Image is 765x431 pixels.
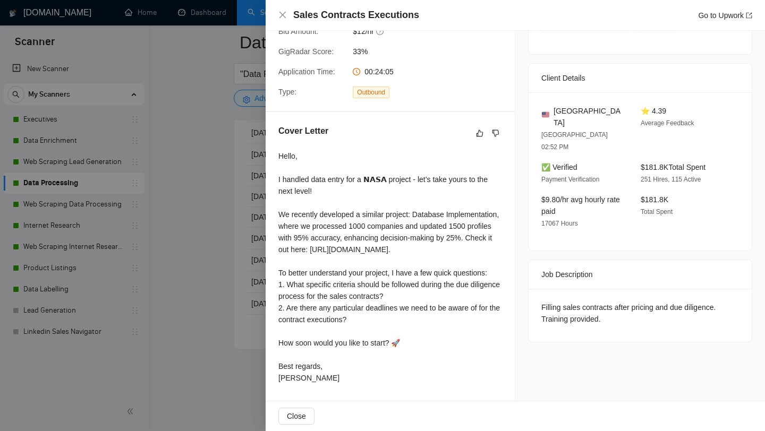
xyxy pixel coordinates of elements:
span: Application Time: [278,67,335,76]
span: 00:24:05 [364,67,394,76]
h5: Cover Letter [278,125,328,137]
h4: Sales Contracts Executions [293,8,419,22]
div: Filling sales contracts after pricing and due diligence. Training provided. [541,301,739,325]
img: 🇺🇸 [542,111,549,118]
span: [GEOGRAPHIC_DATA] 02:52 PM [541,131,608,151]
span: $181.8K Total Spent [641,163,705,171]
div: Hello, I handled data entry for a 𝗡𝗔𝗦𝗔 project - let’s take yours to the next level! We recently ... [278,150,502,384]
span: Bid Amount: [278,27,319,36]
span: 251 Hires, 115 Active [641,176,701,183]
span: Outbound [353,87,389,98]
span: Type: [278,88,296,96]
span: ✅ Verified [541,163,577,171]
span: like [476,129,483,137]
span: close [278,11,287,19]
button: like [473,127,486,140]
span: 17067 Hours [541,220,578,227]
span: clock-circle [353,68,360,75]
div: Job Description [541,260,739,289]
span: Close [287,410,306,422]
span: ⭐ 4.39 [641,107,666,115]
span: $9.80/hr avg hourly rate paid [541,195,620,215]
span: $181.8K [641,195,668,204]
span: question-circle [376,27,385,36]
span: $12/hr [353,25,512,37]
span: dislike [492,129,499,137]
span: export [746,12,752,19]
button: Close [278,408,314,425]
span: GigRadar Score: [278,47,334,56]
span: Total Spent [641,208,673,215]
span: Payment Verification [541,176,599,183]
button: dislike [489,127,502,140]
div: Client Details [541,64,739,92]
button: Close [278,11,287,20]
span: Average Feedback [641,119,694,127]
a: Go to Upworkexport [698,11,752,20]
span: [GEOGRAPHIC_DATA] [554,105,624,128]
span: 33% [353,46,512,57]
